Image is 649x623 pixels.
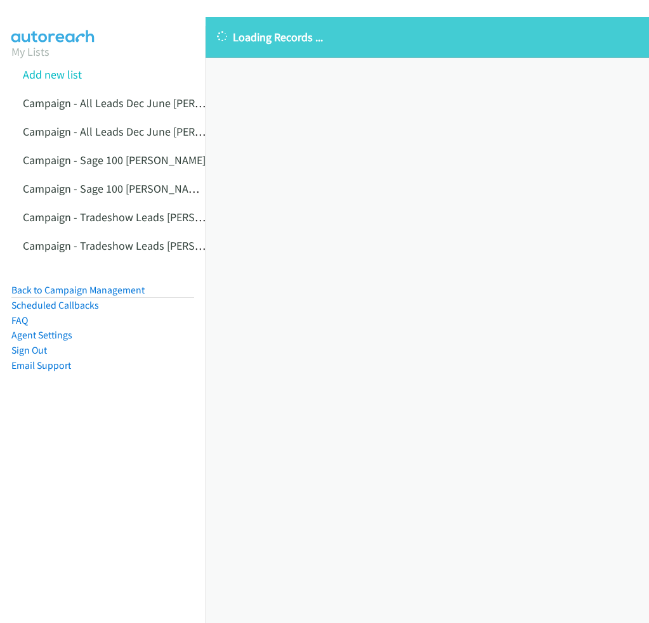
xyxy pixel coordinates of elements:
a: Back to Campaign Management [11,284,145,296]
a: Campaign - Sage 100 [PERSON_NAME] Cloned [23,181,242,196]
a: Scheduled Callbacks [11,299,99,311]
a: Add new list [23,67,82,82]
p: Loading Records ... [217,29,638,46]
a: Campaign - Tradeshow Leads [PERSON_NAME] [23,210,247,224]
a: Agent Settings [11,329,72,341]
a: Email Support [11,359,71,371]
a: Sign Out [11,344,47,356]
a: Campaign - Sage 100 [PERSON_NAME] [23,153,206,167]
a: My Lists [11,44,49,59]
a: Campaign - All Leads Dec June [PERSON_NAME] [23,96,253,110]
a: Campaign - Tradeshow Leads [PERSON_NAME] Cloned [23,238,284,253]
a: Campaign - All Leads Dec June [PERSON_NAME] Cloned [23,124,290,139]
a: FAQ [11,314,28,326]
